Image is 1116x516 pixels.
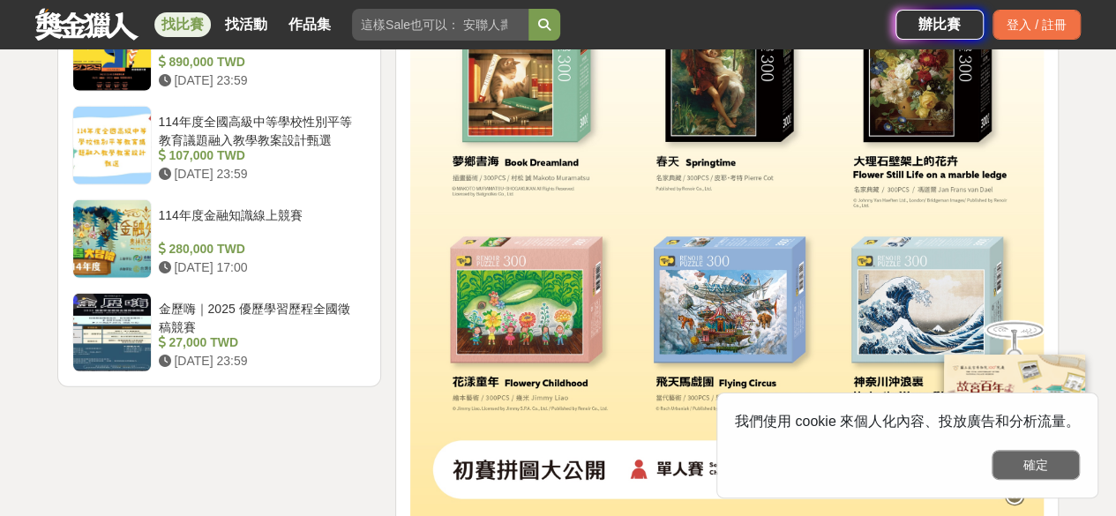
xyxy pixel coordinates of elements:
div: 27,000 TWD [159,333,360,352]
div: 107,000 TWD [159,146,360,165]
span: 我們使用 cookie 來個人化內容、投放廣告和分析流量。 [735,414,1080,429]
a: 找活動 [218,12,274,37]
div: 114年度全國高級中等學校性別平等教育議題融入教學教案設計甄選 [159,113,360,146]
a: 找比賽 [154,12,211,37]
a: 金歷嗨｜2025 優歷學習歷程全國徵稿競賽 27,000 TWD [DATE] 23:59 [72,293,367,372]
img: 968ab78a-c8e5-4181-8f9d-94c24feca916.png [944,355,1085,472]
div: 114年度金融知識線上競賽 [159,206,360,240]
div: 890,000 TWD [159,53,360,71]
div: [DATE] 17:00 [159,258,360,277]
div: [DATE] 23:59 [159,71,360,90]
a: 辦比賽 [895,10,984,40]
a: 114年度全國高級中等學校性別平等教育議題融入教學教案設計甄選 107,000 TWD [DATE] 23:59 [72,106,367,185]
button: 確定 [992,450,1080,480]
input: 這樣Sale也可以： 安聯人壽創意銷售法募集 [352,9,528,41]
div: [DATE] 23:59 [159,165,360,183]
div: [DATE] 23:59 [159,352,360,370]
a: 114年度金融知識線上競賽 280,000 TWD [DATE] 17:00 [72,199,367,279]
div: 金歷嗨｜2025 優歷學習歷程全國徵稿競賽 [159,300,360,333]
a: 2025 總統盃街舞大賽 890,000 TWD [DATE] 23:59 [72,12,367,92]
div: 登入 / 註冊 [992,10,1081,40]
div: 280,000 TWD [159,240,360,258]
a: 作品集 [281,12,338,37]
